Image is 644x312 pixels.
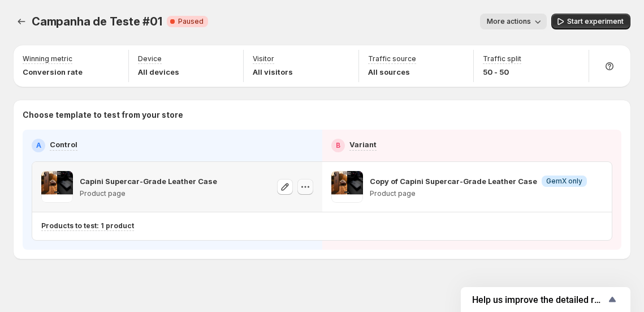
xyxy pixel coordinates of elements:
p: Products to test: 1 product [41,221,134,230]
p: Device [138,54,162,63]
p: All devices [138,66,179,78]
span: GemX only [546,177,582,186]
img: Capini Supercar-Grade Leather Case [41,171,73,203]
span: Help us improve the detailed report for A/B campaigns [472,294,606,305]
p: Copy of Capini Supercar-Grade Leather Case [370,176,537,187]
h2: A [36,141,41,150]
button: Experiments [14,14,29,29]
p: Control [50,139,77,150]
span: Campanha de Teste #01 [32,15,162,28]
p: Winning metric [23,54,72,63]
span: Start experiment [567,17,624,26]
h2: B [336,141,340,150]
span: More actions [487,17,531,26]
button: More actions [480,14,547,29]
button: Start experiment [551,14,630,29]
span: Paused [178,17,204,26]
img: Copy of Capini Supercar-Grade Leather Case [331,171,363,203]
p: All visitors [253,66,293,78]
p: Product page [80,189,217,198]
p: Visitor [253,54,274,63]
p: Capini Supercar-Grade Leather Case [80,176,217,187]
p: Variant [349,139,377,150]
p: Conversion rate [23,66,83,78]
p: Traffic split [483,54,521,63]
p: All sources [368,66,416,78]
p: Product page [370,189,587,198]
button: Show survey - Help us improve the detailed report for A/B campaigns [472,293,619,306]
p: 50 - 50 [483,66,521,78]
p: Traffic source [368,54,416,63]
p: Choose template to test from your store [23,109,621,121]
